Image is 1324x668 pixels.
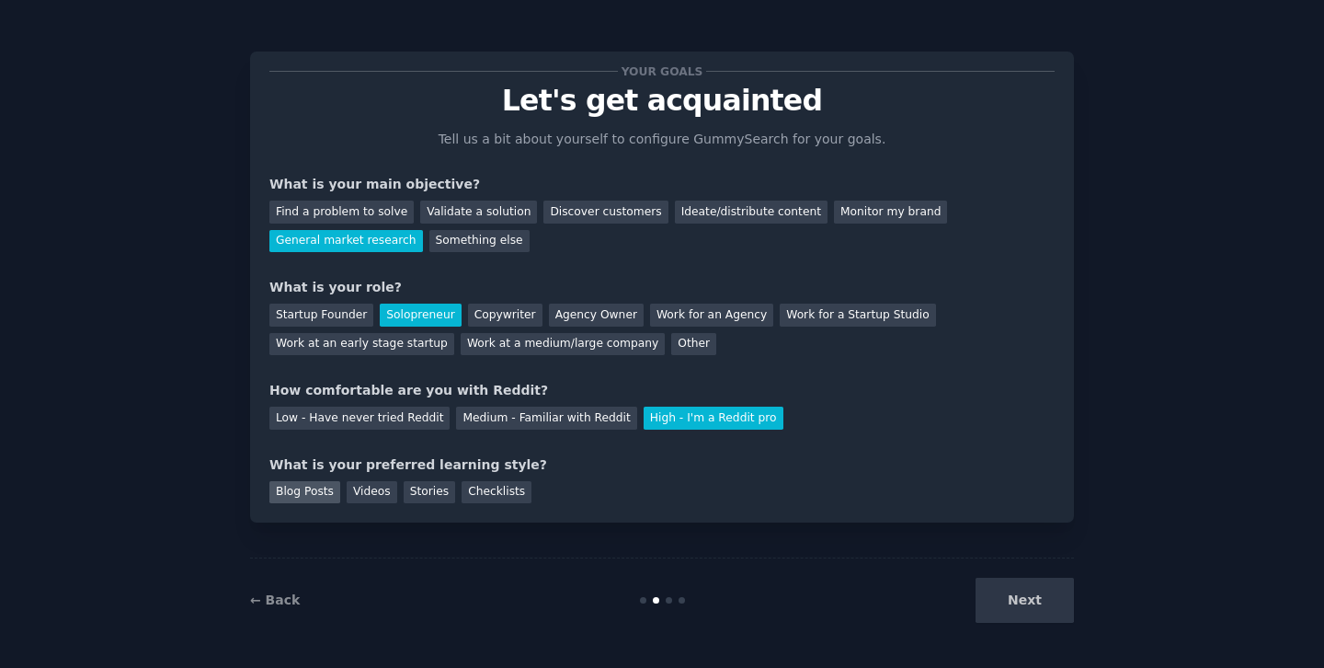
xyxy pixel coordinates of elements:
[347,481,397,504] div: Videos
[462,481,531,504] div: Checklists
[430,130,894,149] p: Tell us a bit about yourself to configure GummySearch for your goals.
[675,201,827,224] div: Ideate/distribute content
[269,381,1055,400] div: How comfortable are you with Reddit?
[429,230,530,253] div: Something else
[461,333,665,356] div: Work at a medium/large company
[468,304,542,327] div: Copywriter
[269,85,1055,117] p: Let's get acquainted
[644,407,783,430] div: High - I'm a Reddit pro
[269,455,1055,475] div: What is your preferred learning style?
[269,201,414,224] div: Find a problem to solve
[549,304,644,327] div: Agency Owner
[269,407,450,430] div: Low - Have never tried Reddit
[671,333,716,356] div: Other
[456,407,636,430] div: Medium - Familiar with Reddit
[834,201,947,224] div: Monitor my brand
[269,481,340,504] div: Blog Posts
[618,62,706,81] span: Your goals
[269,304,373,327] div: Startup Founder
[250,593,300,607] a: ← Back
[269,175,1055,194] div: What is your main objective?
[269,278,1055,297] div: What is your role?
[269,333,454,356] div: Work at an early stage startup
[780,304,935,327] div: Work for a Startup Studio
[543,201,668,224] div: Discover customers
[380,304,461,327] div: Solopreneur
[404,481,455,504] div: Stories
[269,230,423,253] div: General market research
[650,304,773,327] div: Work for an Agency
[420,201,537,224] div: Validate a solution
